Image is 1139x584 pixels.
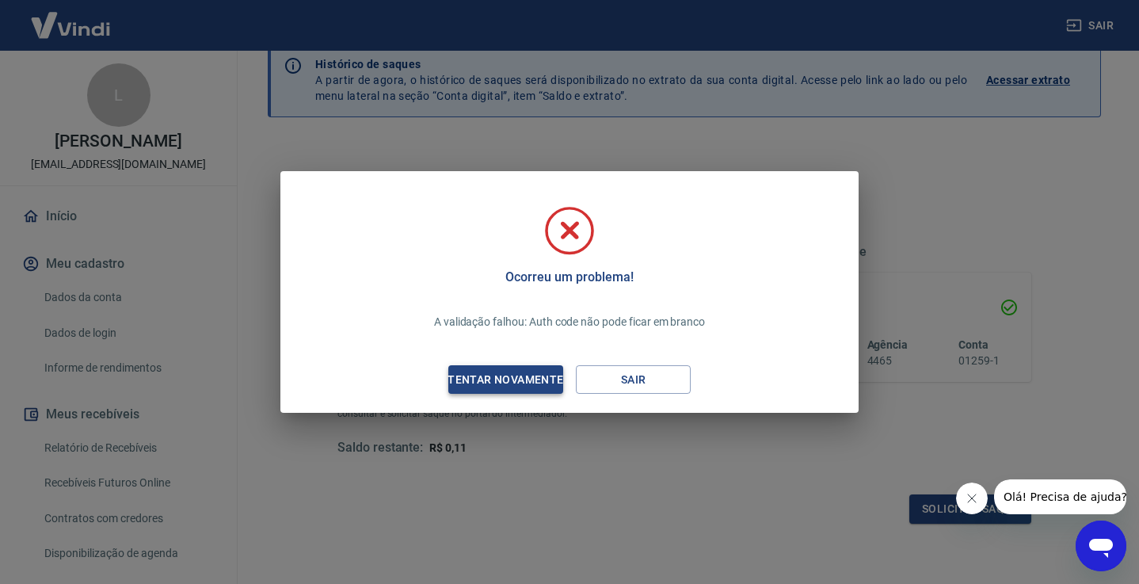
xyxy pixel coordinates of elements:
iframe: Botão para abrir a janela de mensagens [1076,521,1126,571]
iframe: Fechar mensagem [956,483,988,514]
div: Tentar novamente [429,370,582,390]
iframe: Mensagem da empresa [994,479,1126,514]
h5: Ocorreu um problema! [505,269,633,285]
span: Olá! Precisa de ajuda? [10,11,133,24]
button: Sair [576,365,691,395]
p: A validação falhou: Auth code não pode ficar em branco [434,314,705,330]
button: Tentar novamente [448,365,563,395]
